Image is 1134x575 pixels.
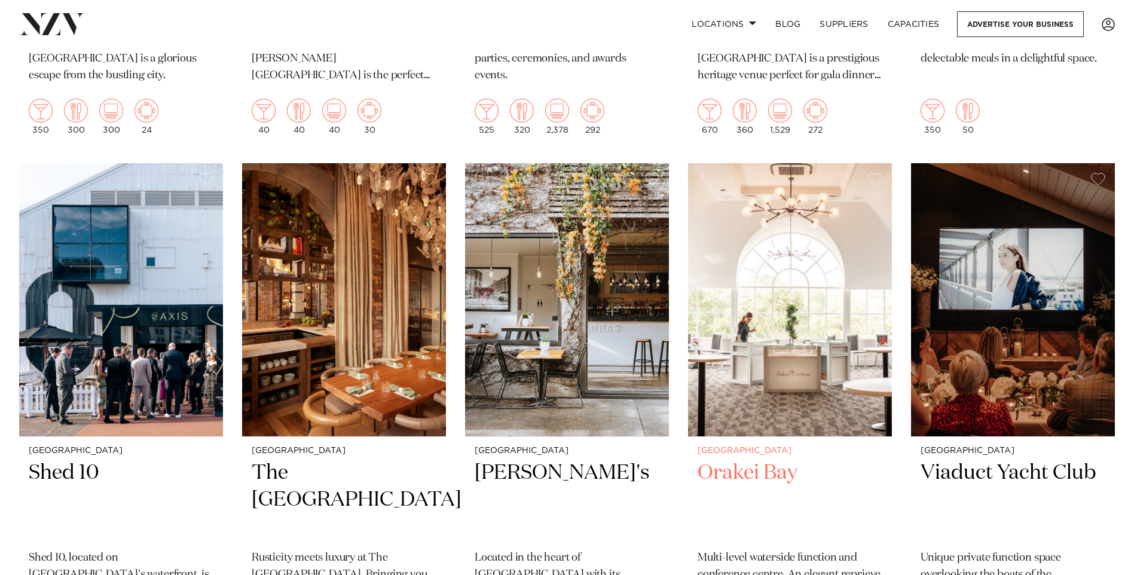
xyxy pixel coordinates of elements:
[921,99,945,134] div: 350
[64,99,88,134] div: 300
[510,99,534,134] div: 320
[252,99,276,134] div: 40
[252,460,436,540] h2: The [GEOGRAPHIC_DATA]
[287,99,311,123] img: dining.png
[252,446,436,455] small: [GEOGRAPHIC_DATA]
[682,11,766,37] a: Locations
[957,11,1084,37] a: Advertise your business
[956,99,980,134] div: 50
[29,460,213,540] h2: Shed 10
[29,17,213,84] p: Nestled amidst a tropical landscape of palms, terraced gardens and waterfalls, [GEOGRAPHIC_DATA] ...
[803,99,827,123] img: meeting.png
[921,460,1105,540] h2: Viaduct Yacht Club
[766,11,810,37] a: BLOG
[733,99,757,134] div: 360
[768,99,792,123] img: theatre.png
[803,99,827,134] div: 272
[698,99,722,134] div: 670
[29,446,213,455] small: [GEOGRAPHIC_DATA]
[810,11,878,37] a: SUPPLIERS
[252,17,436,84] p: Located on 100 acres of private land known as [GEOGRAPHIC_DATA], [PERSON_NAME][GEOGRAPHIC_DATA] i...
[287,99,311,134] div: 40
[475,17,659,84] p: The Civic is an opulent and unique venue, perfect for gala dinners, cocktail parties, ceremonies,...
[545,99,569,123] img: theatre.png
[510,99,534,123] img: dining.png
[768,99,792,134] div: 1,529
[698,99,722,123] img: cocktail.png
[29,99,53,134] div: 350
[475,99,499,134] div: 525
[29,99,53,123] img: cocktail.png
[698,446,882,455] small: [GEOGRAPHIC_DATA]
[322,99,346,123] img: theatre.png
[698,460,882,540] h2: Orakei Bay
[545,99,569,134] div: 2,378
[99,99,123,134] div: 300
[698,17,882,84] p: Hōro ā-Tāone o [GEOGRAPHIC_DATA] | [GEOGRAPHIC_DATA] is a prestigious heritage venue perfect for ...
[357,99,381,134] div: 30
[322,99,346,134] div: 40
[357,99,381,123] img: meeting.png
[580,99,604,123] img: meeting.png
[135,99,158,123] img: meeting.png
[475,460,659,540] h2: [PERSON_NAME]'s
[99,99,123,123] img: theatre.png
[921,99,945,123] img: cocktail.png
[64,99,88,123] img: dining.png
[921,446,1105,455] small: [GEOGRAPHIC_DATA]
[475,99,499,123] img: cocktail.png
[733,99,757,123] img: dining.png
[475,446,659,455] small: [GEOGRAPHIC_DATA]
[956,99,980,123] img: dining.png
[580,99,604,134] div: 292
[19,13,84,35] img: nzv-logo.png
[135,99,158,134] div: 24
[252,99,276,123] img: cocktail.png
[878,11,949,37] a: Capacities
